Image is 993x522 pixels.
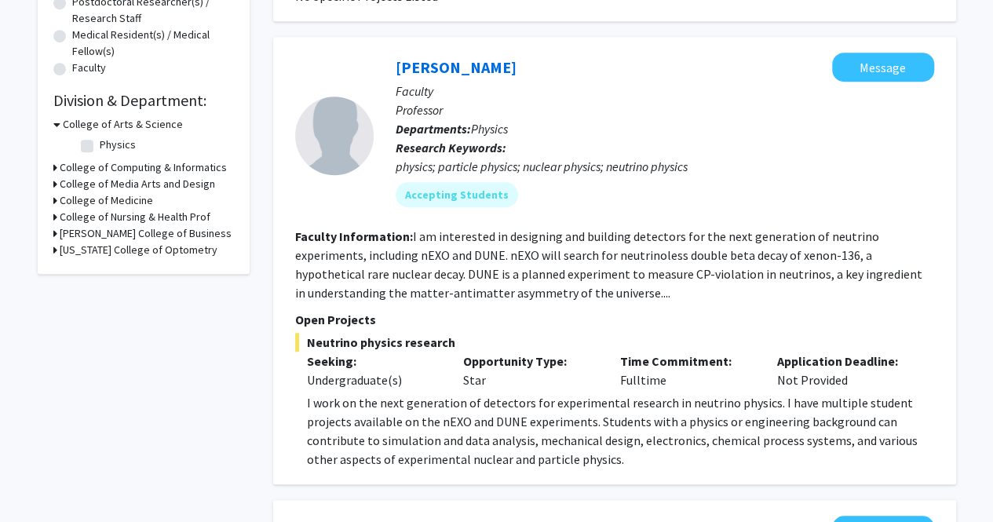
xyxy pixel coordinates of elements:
p: Professor [396,100,934,119]
b: Research Keywords: [396,140,506,155]
p: Time Commitment: [620,352,754,371]
p: I work on the next generation of detectors for experimental research in neutrino physics. I have ... [307,393,934,469]
h3: College of Nursing & Health Prof [60,209,210,225]
label: Physics [100,137,136,153]
h3: College of Computing & Informatics [60,159,227,176]
label: Medical Resident(s) / Medical Fellow(s) [72,27,234,60]
h3: [US_STATE] College of Optometry [60,242,217,258]
p: Open Projects [295,310,934,329]
button: Message Michelle Dolinski [832,53,934,82]
h3: College of Arts & Science [63,116,183,133]
b: Faculty Information: [295,228,413,244]
span: Physics [471,121,508,137]
h3: College of Media Arts and Design [60,176,215,192]
div: Star [451,352,608,389]
mat-chip: Accepting Students [396,182,518,207]
div: Undergraduate(s) [307,371,440,389]
a: [PERSON_NAME] [396,57,517,77]
h3: College of Medicine [60,192,153,209]
fg-read-more: I am interested in designing and building detectors for the next generation of neutrino experimen... [295,228,922,301]
p: Opportunity Type: [463,352,597,371]
p: Faculty [396,82,934,100]
p: Application Deadline: [777,352,911,371]
iframe: Chat [12,451,67,510]
span: Neutrino physics research [295,333,934,352]
p: Seeking: [307,352,440,371]
div: Fulltime [608,352,765,389]
div: Not Provided [765,352,922,389]
div: physics; particle physics; nuclear physics; neutrino physics [396,157,934,176]
label: Faculty [72,60,106,76]
h3: [PERSON_NAME] College of Business [60,225,232,242]
b: Departments: [396,121,471,137]
h2: Division & Department: [53,91,234,110]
